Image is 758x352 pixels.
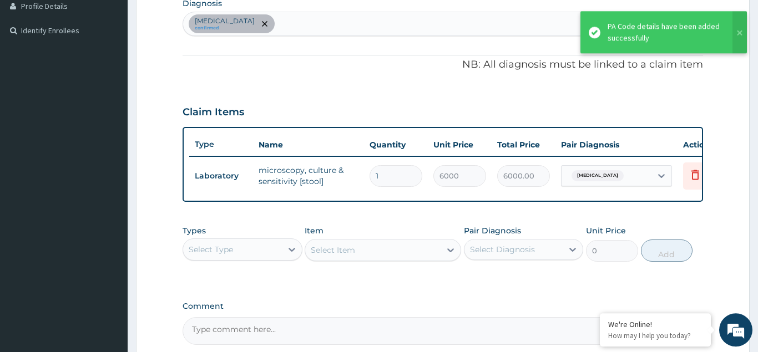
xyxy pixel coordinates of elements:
div: PA Code details have been added successfully [608,21,722,44]
div: Select Type [189,244,233,255]
div: Chat with us now [58,62,186,76]
div: Minimize live chat window [182,6,209,32]
th: Actions [678,134,733,156]
p: How may I help you today? [608,331,703,340]
th: Type [189,134,253,155]
label: Item [305,225,324,236]
p: NB: All diagnosis must be linked to a claim item [183,58,703,72]
th: Name [253,134,364,156]
label: Comment [183,302,703,311]
span: We're online! [64,105,153,217]
label: Pair Diagnosis [464,225,521,236]
small: confirmed [195,25,255,31]
h3: Claim Items [183,106,244,119]
th: Unit Price [428,134,492,156]
th: Pair Diagnosis [555,134,678,156]
label: Types [183,226,206,236]
textarea: Type your message and hit 'Enter' [6,234,211,273]
th: Total Price [492,134,555,156]
img: d_794563401_company_1708531726252_794563401 [21,55,45,83]
span: [MEDICAL_DATA] [572,170,624,181]
p: [MEDICAL_DATA] [195,17,255,25]
div: We're Online! [608,319,703,329]
th: Quantity [364,134,428,156]
button: Add [641,239,693,262]
span: remove selection option [260,19,270,29]
label: Unit Price [586,225,626,236]
div: Select Diagnosis [470,244,535,255]
td: microscopy, culture & sensitivity [stool] [253,159,364,192]
td: Laboratory [189,166,253,186]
